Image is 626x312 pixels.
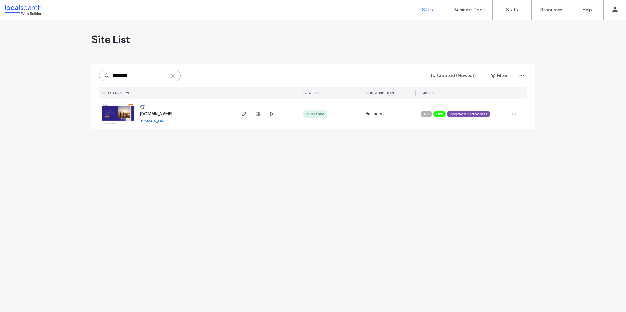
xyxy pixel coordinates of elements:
span: Site List [91,33,130,46]
span: Help [15,5,28,10]
label: Sites [422,7,433,13]
span: API [423,111,429,117]
span: Live [436,111,443,117]
a: [DOMAIN_NAME] [140,111,172,116]
label: Business Tools [454,7,486,13]
span: Upgrade in Progress [450,111,488,117]
div: Published [306,111,325,117]
span: LABELS [421,91,434,95]
button: Filter [484,70,514,81]
span: SITES (1/13859) [102,91,129,95]
span: STATUS [303,91,319,95]
label: Resources [540,7,562,13]
span: SUBSCRIPTION [366,91,394,95]
span: Business+ [366,111,385,117]
a: [DOMAIN_NAME] [140,119,170,123]
label: Stats [506,7,518,13]
label: Help [582,7,592,13]
button: Created (Newest) [425,70,482,81]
